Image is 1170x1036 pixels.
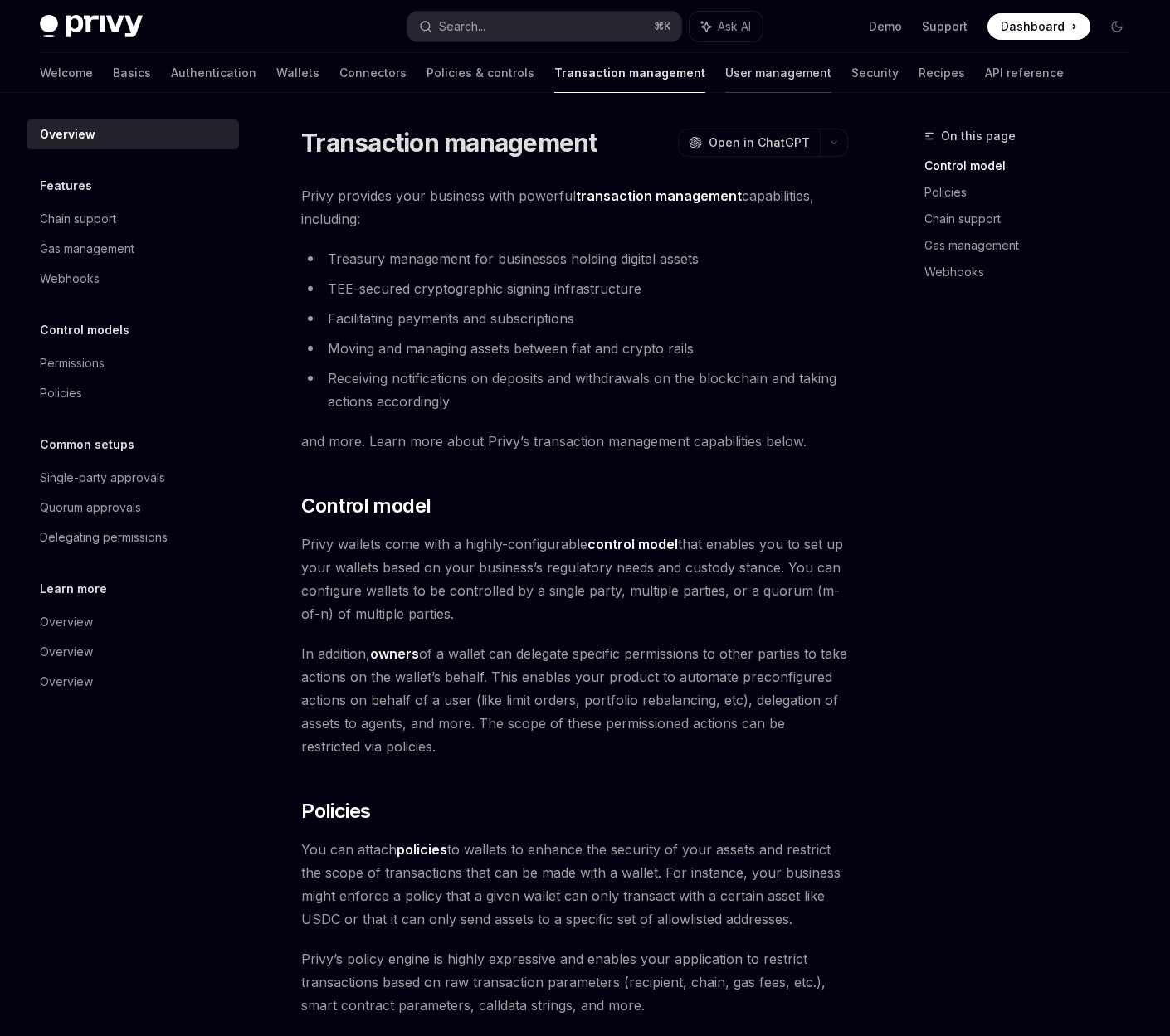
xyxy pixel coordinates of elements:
a: Basics [113,53,151,93]
h1: Transaction management [301,128,597,158]
li: Moving and managing assets between fiat and crypto rails [301,337,848,360]
h5: Learn more [40,579,107,599]
a: API reference [985,53,1064,93]
div: Overview [40,672,93,692]
span: Policies [301,798,370,824]
span: In addition, of a wallet can delegate specific permissions to other parties to take actions on th... [301,642,848,758]
a: Overview [27,637,239,667]
div: Overview [40,642,93,662]
a: Overview [27,119,239,149]
h5: Features [40,176,92,196]
a: Overview [27,667,239,697]
div: Chain support [40,209,116,229]
div: Delegating permissions [40,528,168,547]
a: owners [370,645,419,663]
div: Webhooks [40,269,100,289]
strong: control model [587,536,678,552]
a: Recipes [919,53,965,93]
a: Webhooks [924,259,1143,285]
a: Policies [27,378,239,408]
a: Policies [924,179,1143,206]
div: Quorum approvals [40,498,141,518]
span: ⌘ K [654,20,671,33]
a: Quorum approvals [27,493,239,523]
a: Webhooks [27,264,239,294]
button: Search...⌘K [407,12,680,41]
div: Permissions [40,353,105,373]
li: Treasury management for businesses holding digital assets [301,247,848,270]
div: Single-party approvals [40,468,165,488]
a: Policies & controls [427,53,534,93]
a: Dashboard [987,13,1090,40]
a: Overview [27,607,239,637]
a: Single-party approvals [27,463,239,493]
a: Wallets [276,53,319,93]
div: Search... [439,17,485,36]
a: User management [725,53,831,93]
img: dark logo [40,15,143,38]
a: Delegating permissions [27,523,239,552]
a: Transaction management [554,53,705,93]
div: Gas management [40,239,134,259]
a: Support [922,18,968,35]
button: Toggle dark mode [1104,13,1130,40]
a: Permissions [27,348,239,378]
div: Policies [40,383,82,403]
span: Ask AI [718,18,751,35]
a: Demo [869,18,902,35]
a: Control model [924,153,1143,179]
span: Open in ChatGPT [709,134,810,151]
strong: transaction management [576,187,742,204]
li: TEE-secured cryptographic signing infrastructure [301,277,848,300]
h5: Common setups [40,435,134,455]
span: Control model [301,493,431,519]
a: Gas management [924,232,1143,259]
a: Security [851,53,899,93]
div: Overview [40,124,95,144]
div: Overview [40,612,93,632]
span: You can attach to wallets to enhance the security of your assets and restrict the scope of transa... [301,838,848,931]
a: control model [587,536,678,553]
span: On this page [941,126,1016,146]
a: policies [397,841,447,858]
a: Chain support [924,206,1143,232]
a: Authentication [171,53,256,93]
span: Privy provides your business with powerful capabilities, including: [301,184,848,231]
h5: Control models [40,320,129,340]
span: Privy wallets come with a highly-configurable that enables you to set up your wallets based on yo... [301,533,848,625]
a: Welcome [40,53,93,93]
a: Chain support [27,204,239,234]
span: and more. Learn more about Privy’s transaction management capabilities below. [301,430,848,453]
a: Connectors [339,53,407,93]
button: Ask AI [690,12,763,41]
li: Facilitating payments and subscriptions [301,307,848,330]
span: Privy’s policy engine is highly expressive and enables your application to restrict transactions ... [301,947,848,1017]
a: Gas management [27,234,239,264]
li: Receiving notifications on deposits and withdrawals on the blockchain and taking actions accordingly [301,367,848,413]
span: Dashboard [1001,18,1065,35]
button: Open in ChatGPT [678,129,820,157]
